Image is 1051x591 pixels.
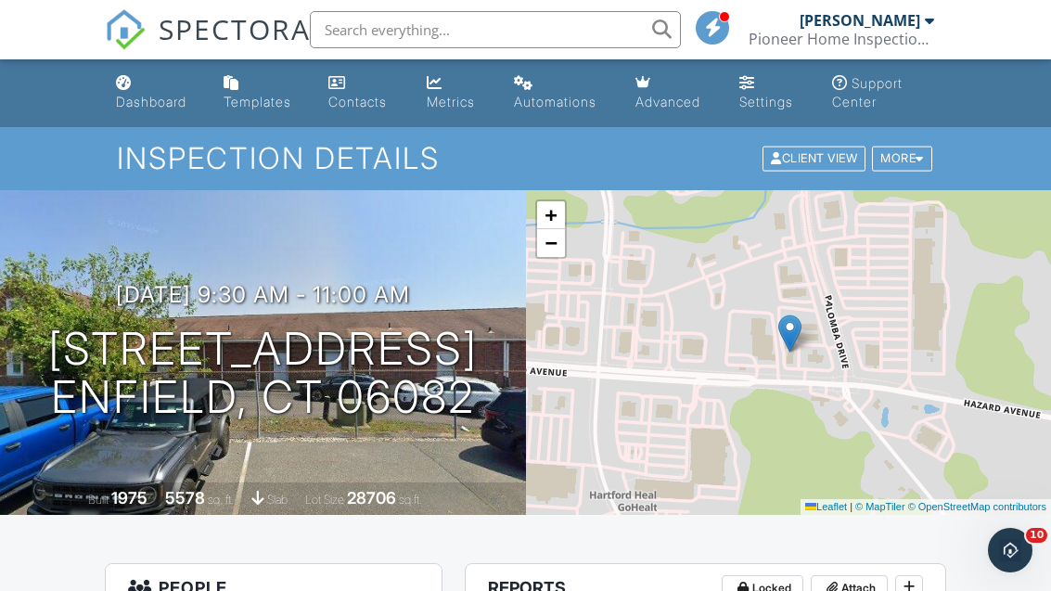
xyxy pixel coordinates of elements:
[545,203,557,226] span: +
[347,488,396,507] div: 28706
[116,94,186,109] div: Dashboard
[208,493,234,507] span: sq. ft.
[872,147,932,172] div: More
[165,488,205,507] div: 5578
[310,11,681,48] input: Search everything...
[908,501,1046,512] a: © OpenStreetMap contributors
[805,501,847,512] a: Leaflet
[321,67,404,120] a: Contacts
[427,94,475,109] div: Metrics
[545,231,557,254] span: −
[88,493,109,507] span: Built
[537,229,565,257] a: Zoom out
[109,67,201,120] a: Dashboard
[988,528,1032,572] iframe: Intercom live chat
[105,9,146,50] img: The Best Home Inspection Software - Spectora
[1026,528,1047,543] span: 10
[855,501,905,512] a: © MapTiler
[159,9,311,48] span: SPECTORA
[267,493,288,507] span: slab
[739,94,793,109] div: Settings
[216,67,306,120] a: Templates
[749,30,934,48] div: Pioneer Home Inspection Services LLC
[116,282,410,307] h3: [DATE] 9:30 am - 11:00 am
[732,67,810,120] a: Settings
[800,11,920,30] div: [PERSON_NAME]
[117,142,934,174] h1: Inspection Details
[328,94,387,109] div: Contacts
[778,315,801,353] img: Marker
[832,75,903,109] div: Support Center
[506,67,613,120] a: Automations (Basic)
[305,493,344,507] span: Lot Size
[850,501,852,512] span: |
[111,488,147,507] div: 1975
[635,94,700,109] div: Advanced
[224,94,291,109] div: Templates
[628,67,717,120] a: Advanced
[763,147,865,172] div: Client View
[514,94,596,109] div: Automations
[761,150,870,164] a: Client View
[419,67,492,120] a: Metrics
[399,493,422,507] span: sq.ft.
[105,25,311,64] a: SPECTORA
[537,201,565,229] a: Zoom in
[825,67,942,120] a: Support Center
[48,325,478,423] h1: [STREET_ADDRESS] Enfield, CT 06082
